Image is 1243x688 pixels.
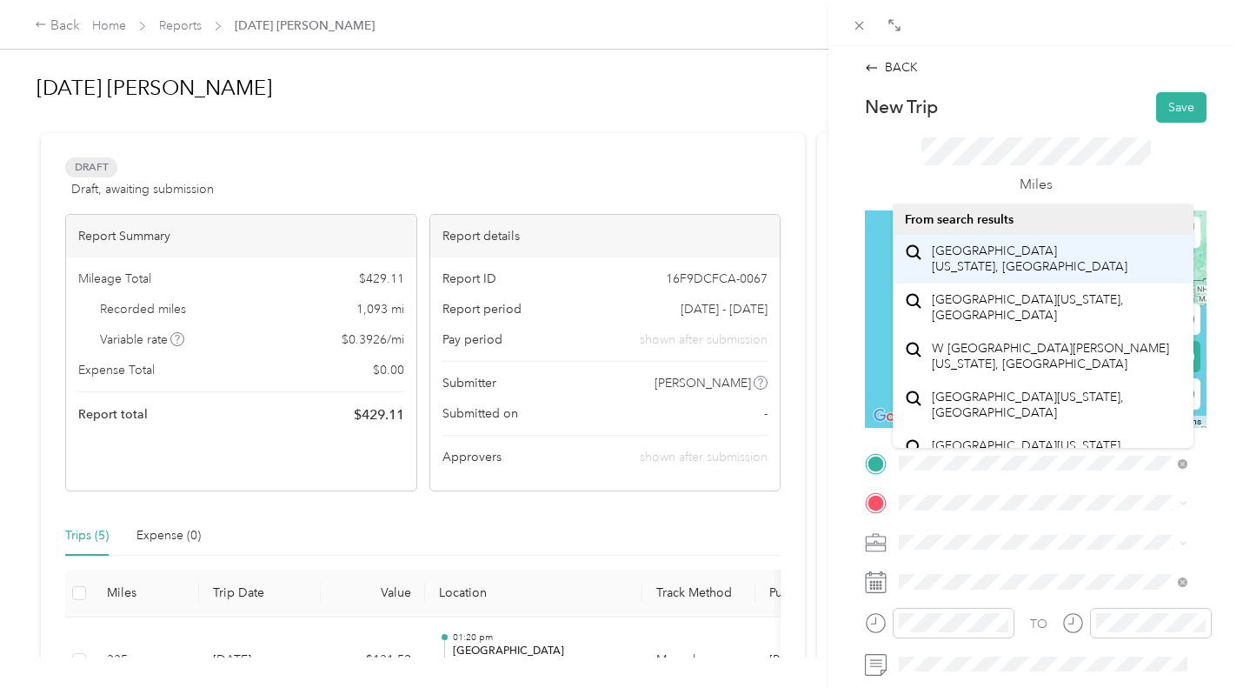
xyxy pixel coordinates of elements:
[1030,615,1047,633] div: TO
[932,438,1181,469] span: [GEOGRAPHIC_DATA][US_STATE], [GEOGRAPHIC_DATA]
[865,58,918,77] div: BACK
[865,95,938,119] p: New Trip
[1146,591,1243,688] iframe: Everlance-gr Chat Button Frame
[932,390,1181,420] span: [GEOGRAPHIC_DATA][US_STATE], [GEOGRAPHIC_DATA]
[932,244,1127,274] span: [GEOGRAPHIC_DATA] [US_STATE], [GEOGRAPHIC_DATA]
[869,405,927,428] img: Google
[905,212,1014,227] span: From search results
[869,405,927,428] a: Open this area in Google Maps (opens a new window)
[932,341,1181,371] span: W [GEOGRAPHIC_DATA][PERSON_NAME][US_STATE], [GEOGRAPHIC_DATA]
[1020,174,1053,196] p: Miles
[1156,92,1206,123] button: Save
[932,292,1181,323] span: [GEOGRAPHIC_DATA][US_STATE], [GEOGRAPHIC_DATA]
